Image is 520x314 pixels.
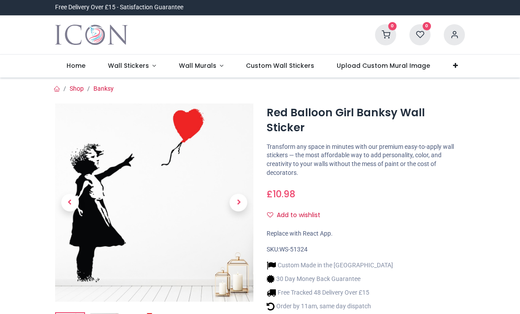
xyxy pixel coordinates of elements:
[55,133,85,272] a: Previous
[267,229,465,238] div: Replace with React App.
[267,105,465,136] h1: Red Balloon Girl Banksy Wall Sticker
[55,3,183,12] div: Free Delivery Over £15 - Satisfaction Guarantee
[230,194,247,211] span: Next
[179,61,216,70] span: Wall Murals
[423,22,431,30] sup: 0
[267,143,465,177] p: Transform any space in minutes with our premium easy-to-apply wall stickers — the most affordable...
[55,22,128,47] img: Icon Wall Stickers
[167,55,235,78] a: Wall Murals
[267,208,328,223] button: Add to wishlistAdd to wishlist
[267,288,393,297] li: Free Tracked 48 Delivery Over £15
[337,61,430,70] span: Upload Custom Mural Image
[55,22,128,47] a: Logo of Icon Wall Stickers
[388,22,397,30] sup: 0
[267,245,465,254] div: SKU:
[67,61,85,70] span: Home
[267,302,393,311] li: Order by 11am, same day dispatch
[70,85,84,92] a: Shop
[267,188,295,200] span: £
[280,3,465,12] iframe: Customer reviews powered by Trustpilot
[55,103,253,302] img: Red Balloon Girl Banksy Wall Sticker
[279,246,308,253] span: WS-51324
[97,55,167,78] a: Wall Stickers
[267,261,393,270] li: Custom Made in the [GEOGRAPHIC_DATA]
[108,61,149,70] span: Wall Stickers
[267,274,393,284] li: 30 Day Money Back Guarantee
[375,31,396,38] a: 0
[61,194,79,211] span: Previous
[267,212,273,218] i: Add to wishlist
[224,133,254,272] a: Next
[409,31,431,38] a: 0
[273,188,295,200] span: 10.98
[246,61,314,70] span: Custom Wall Stickers
[93,85,114,92] a: Banksy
